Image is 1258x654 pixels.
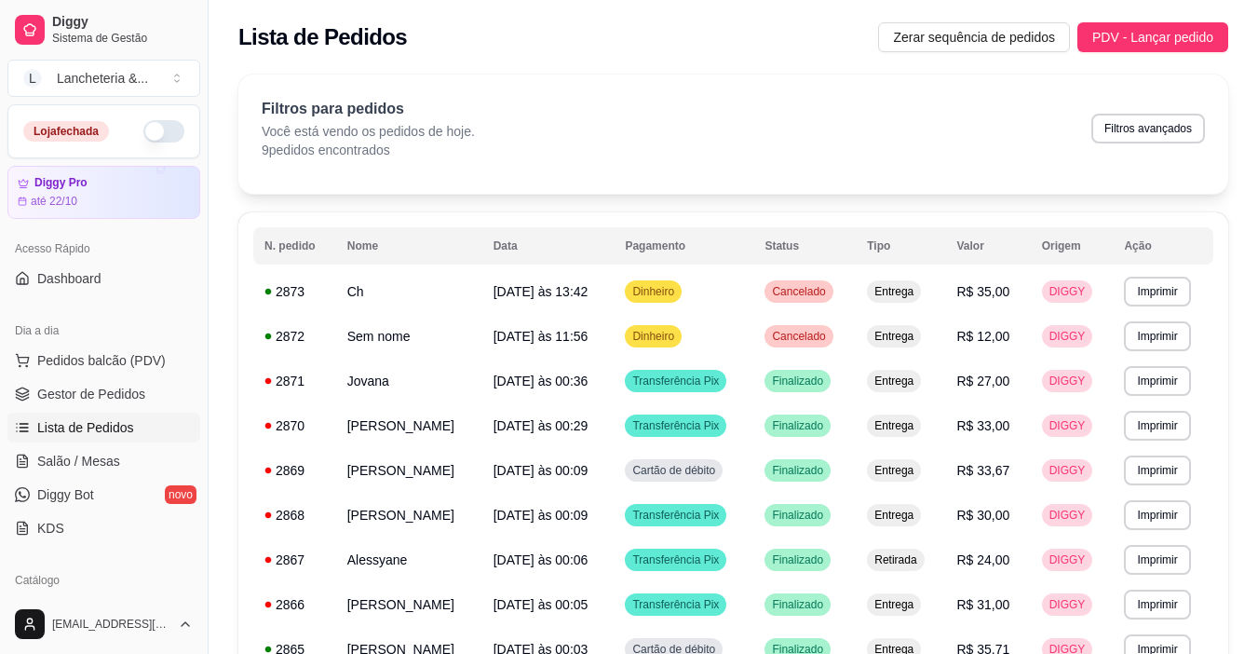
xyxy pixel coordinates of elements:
[336,582,482,627] td: [PERSON_NAME]
[31,194,77,209] article: até 22/10
[871,597,917,612] span: Entrega
[7,513,200,543] a: KDS
[1046,597,1089,612] span: DIGGY
[7,166,200,219] a: Diggy Proaté 22/10
[37,269,101,288] span: Dashboard
[7,264,200,293] a: Dashboard
[1124,411,1190,441] button: Imprimir
[1092,27,1213,48] span: PDV - Lançar pedido
[957,508,1010,523] span: R$ 30,00
[52,31,193,46] span: Sistema de Gestão
[768,597,827,612] span: Finalizado
[23,69,42,88] span: L
[494,284,588,299] span: [DATE] às 13:42
[957,597,1010,612] span: R$ 31,00
[1046,418,1089,433] span: DIGGY
[336,538,482,582] td: Alessyane
[1124,277,1190,307] button: Imprimir
[37,452,120,470] span: Salão / Mesas
[629,374,723,388] span: Transferência Pix
[871,329,917,344] span: Entrega
[336,493,482,538] td: [PERSON_NAME]
[1091,114,1205,143] button: Filtros avançados
[494,463,588,478] span: [DATE] às 00:09
[34,176,88,190] article: Diggy Pro
[957,552,1010,567] span: R$ 24,00
[957,418,1010,433] span: R$ 33,00
[264,282,325,301] div: 2873
[143,120,184,143] button: Alterar Status
[7,565,200,595] div: Catálogo
[1124,545,1190,575] button: Imprimir
[37,351,166,370] span: Pedidos balcão (PDV)
[856,227,945,265] th: Tipo
[7,60,200,97] button: Select a team
[768,284,829,299] span: Cancelado
[957,284,1010,299] span: R$ 35,00
[7,234,200,264] div: Acesso Rápido
[768,374,827,388] span: Finalizado
[893,27,1055,48] span: Zerar sequência de pedidos
[614,227,753,265] th: Pagamento
[1031,227,1114,265] th: Origem
[264,416,325,435] div: 2870
[1046,463,1089,478] span: DIGGY
[7,413,200,443] a: Lista de Pedidos
[957,329,1010,344] span: R$ 12,00
[57,69,148,88] div: Lancheteria & ...
[262,98,475,120] p: Filtros para pedidos
[7,602,200,647] button: [EMAIL_ADDRESS][DOMAIN_NAME]
[262,122,475,141] p: Você está vendo os pedidos de hoje.
[264,327,325,346] div: 2872
[768,508,827,523] span: Finalizado
[1124,366,1190,396] button: Imprimir
[336,227,482,265] th: Nome
[7,480,200,510] a: Diggy Botnovo
[629,552,723,567] span: Transferência Pix
[1046,329,1089,344] span: DIGGY
[7,316,200,346] div: Dia a dia
[871,374,917,388] span: Entrega
[238,22,407,52] h2: Lista de Pedidos
[1113,227,1213,265] th: Ação
[494,597,588,612] span: [DATE] às 00:05
[37,418,134,437] span: Lista de Pedidos
[264,506,325,525] div: 2868
[1124,321,1190,351] button: Imprimir
[7,446,200,476] a: Salão / Mesas
[7,379,200,409] a: Gestor de Pedidos
[629,329,678,344] span: Dinheiro
[264,372,325,390] div: 2871
[871,463,917,478] span: Entrega
[37,485,94,504] span: Diggy Bot
[629,508,723,523] span: Transferência Pix
[957,463,1010,478] span: R$ 33,67
[871,552,920,567] span: Retirada
[336,359,482,403] td: Jovana
[482,227,615,265] th: Data
[494,508,588,523] span: [DATE] às 00:09
[264,461,325,480] div: 2869
[1046,284,1089,299] span: DIGGY
[629,418,723,433] span: Transferência Pix
[264,595,325,614] div: 2866
[336,448,482,493] td: [PERSON_NAME]
[629,284,678,299] span: Dinheiro
[37,519,64,538] span: KDS
[1046,374,1089,388] span: DIGGY
[768,418,827,433] span: Finalizado
[1046,508,1089,523] span: DIGGY
[957,374,1010,388] span: R$ 27,00
[871,284,917,299] span: Entrega
[253,227,336,265] th: N. pedido
[336,403,482,448] td: [PERSON_NAME]
[7,7,200,52] a: DiggySistema de Gestão
[768,463,827,478] span: Finalizado
[494,374,588,388] span: [DATE] às 00:36
[262,141,475,159] p: 9 pedidos encontrados
[52,617,170,632] span: [EMAIL_ADDRESS][DOMAIN_NAME]
[494,329,588,344] span: [DATE] às 11:56
[768,552,827,567] span: Finalizado
[23,121,109,142] div: Loja fechada
[494,552,588,567] span: [DATE] às 00:06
